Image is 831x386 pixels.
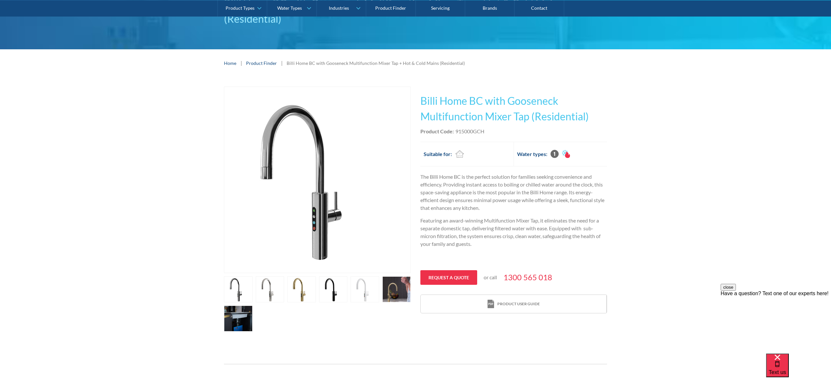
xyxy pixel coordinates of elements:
img: print icon [488,300,494,308]
a: print iconProduct user guide [421,295,606,313]
h2: Suitable for: [424,150,452,158]
div: 915000GCH [455,127,484,135]
a: open lightbox [256,276,284,302]
img: Billi Home BC with Gooseneck Multifunction Mixer Tap + Hot & Cold Mains (Residential) [224,87,410,273]
p: ‍ [420,253,607,260]
p: or call [484,273,497,281]
a: Product Finder [246,60,277,66]
strong: Product Code: [420,128,454,134]
div: | [280,59,283,67]
div: Product Types [226,5,254,11]
div: Billi Home BC with Gooseneck Multifunction Mixer Tap + Hot & Cold Mains (Residential) [287,60,465,66]
a: open lightbox [224,87,411,273]
div: | [240,59,243,67]
a: open lightbox [382,276,411,302]
a: open lightbox [319,276,348,302]
a: Request a quote [420,270,477,285]
div: Product user guide [497,301,540,307]
h2: Water types: [517,150,547,158]
a: open lightbox [224,306,253,332]
div: Water Types [277,5,302,11]
h1: Billi Home BC with Gooseneck Multifunction Mixer Tap (Residential) [420,93,607,124]
a: open lightbox [224,276,253,302]
iframe: podium webchat widget bubble [766,354,831,386]
p: The Billi Home BC is the perfect solution for families seeking convenience and efficiency. Provid... [420,173,607,212]
div: Industries [329,5,349,11]
a: open lightbox [287,276,316,302]
a: 1300 565 018 [503,271,552,283]
p: Featuring an award-winning Multifunction Mixer Tap, it eliminates the need for a separate domesti... [420,217,607,248]
a: Home [224,60,236,66]
a: open lightbox [351,276,379,302]
iframe: podium webchat widget prompt [721,284,831,362]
